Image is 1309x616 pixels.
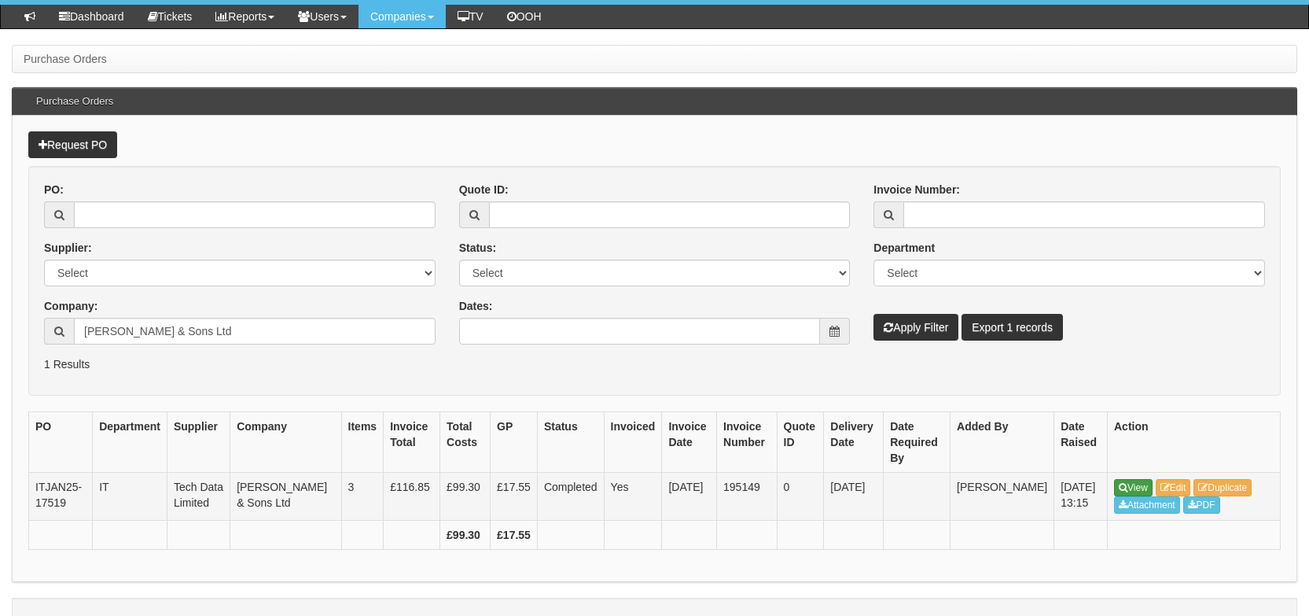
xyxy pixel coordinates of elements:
th: Date Required By [884,411,950,472]
td: 195149 [717,472,778,521]
a: Edit [1156,479,1191,496]
label: Status: [459,240,496,256]
th: Date Raised [1054,411,1108,472]
td: ITJAN25-17519 [29,472,93,521]
label: Invoice Number: [873,182,960,197]
th: Delivery Date [824,411,884,472]
label: Supplier: [44,240,92,256]
a: Export 1 records [962,314,1063,341]
button: Apply Filter [873,314,958,341]
label: Company: [44,298,97,314]
label: Quote ID: [459,182,509,197]
a: Duplicate [1193,479,1252,496]
a: Reports [204,5,286,28]
p: 1 Results [44,356,1265,372]
th: GP [491,411,538,472]
td: Completed [537,472,604,521]
a: Attachment [1114,496,1180,514]
a: Tickets [136,5,204,28]
td: 3 [341,472,384,521]
th: Quote ID [777,411,824,472]
td: IT [93,472,167,521]
th: Invoiced [604,411,662,472]
td: [PERSON_NAME] [950,472,1054,521]
th: Invoice Total [384,411,440,472]
a: TV [446,5,495,28]
td: Yes [604,472,662,521]
a: View [1114,479,1153,496]
a: OOH [495,5,553,28]
th: Department [93,411,167,472]
th: Invoice Date [662,411,717,472]
th: £99.30 [440,521,491,550]
th: PO [29,411,93,472]
td: [DATE] 13:15 [1054,472,1108,521]
th: Status [537,411,604,472]
td: £99.30 [440,472,491,521]
th: Company [230,411,341,472]
th: Items [341,411,384,472]
td: £17.55 [491,472,538,521]
th: Action [1108,411,1281,472]
td: [DATE] [824,472,884,521]
th: Supplier [167,411,230,472]
a: PDF [1183,496,1220,514]
a: Users [286,5,359,28]
th: Invoice Number [717,411,778,472]
h3: Purchase Orders [28,88,121,115]
th: Total Costs [440,411,491,472]
a: Request PO [28,131,117,158]
a: Dashboard [47,5,136,28]
th: Added By [950,411,1054,472]
label: Department [873,240,935,256]
td: Tech Data Limited [167,472,230,521]
td: [DATE] [662,472,717,521]
li: Purchase Orders [24,51,107,67]
td: [PERSON_NAME] & Sons Ltd [230,472,341,521]
td: £116.85 [384,472,440,521]
a: Companies [359,5,446,28]
label: PO: [44,182,64,197]
th: £17.55 [491,521,538,550]
label: Dates: [459,298,493,314]
td: 0 [777,472,824,521]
